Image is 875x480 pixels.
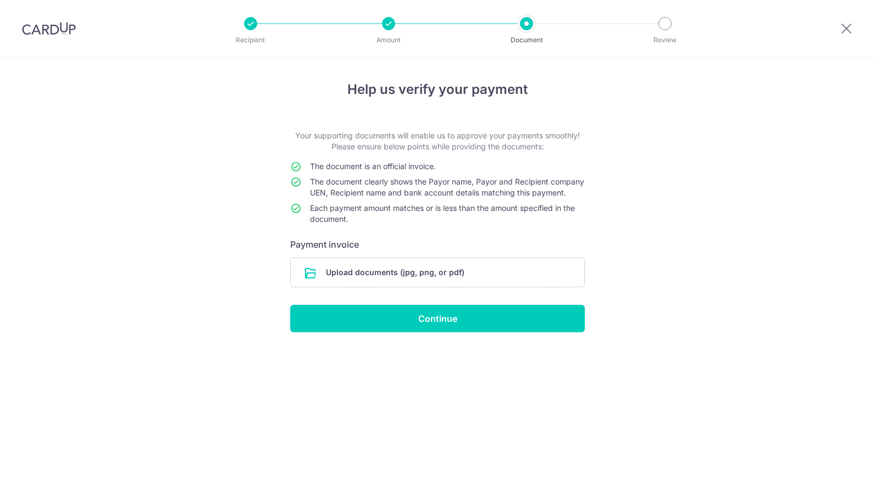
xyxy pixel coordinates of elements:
p: Amount [348,35,429,46]
input: Continue [290,305,585,332]
p: Your supporting documents will enable us to approve your payments smoothly! Please ensure below p... [290,130,585,152]
img: CardUp [22,22,76,35]
p: Document [486,35,567,46]
span: The document clearly shows the Payor name, Payor and Recipient company UEN, Recipient name and ba... [310,177,584,197]
h6: Payment invoice [290,238,585,251]
span: Each payment amount matches or is less than the amount specified in the document. [310,203,575,224]
p: Review [624,35,706,46]
p: Recipient [210,35,291,46]
h4: Help us verify your payment [290,80,585,99]
div: Upload documents (jpg, png, or pdf) [290,258,585,287]
span: The document is an official invoice. [310,161,436,171]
